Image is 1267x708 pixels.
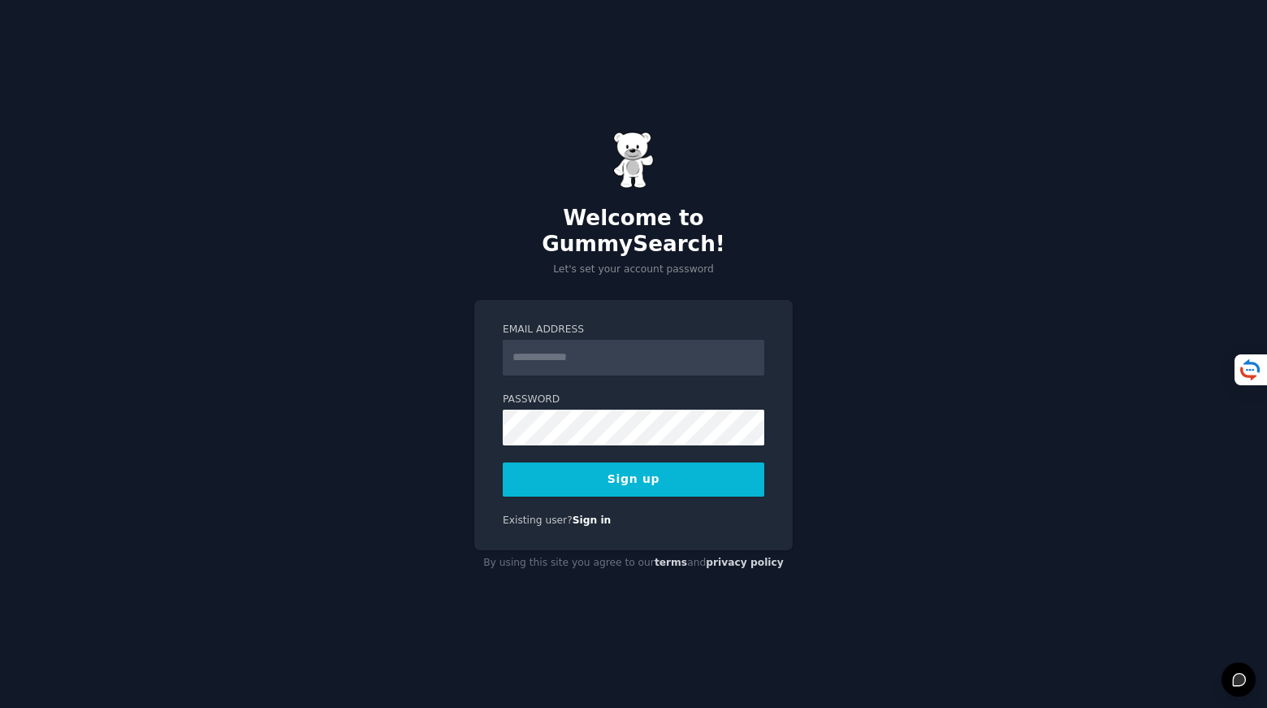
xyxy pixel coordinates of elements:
[706,557,784,568] a: privacy policy
[474,206,793,257] h2: Welcome to GummySearch!
[503,515,573,526] span: Existing user?
[573,515,612,526] a: Sign in
[655,557,687,568] a: terms
[503,393,764,407] label: Password
[613,132,654,189] img: Gummy Bear
[503,463,764,497] button: Sign up
[474,263,793,277] p: Let's set your account password
[503,323,764,337] label: Email Address
[474,550,793,576] div: By using this site you agree to our and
